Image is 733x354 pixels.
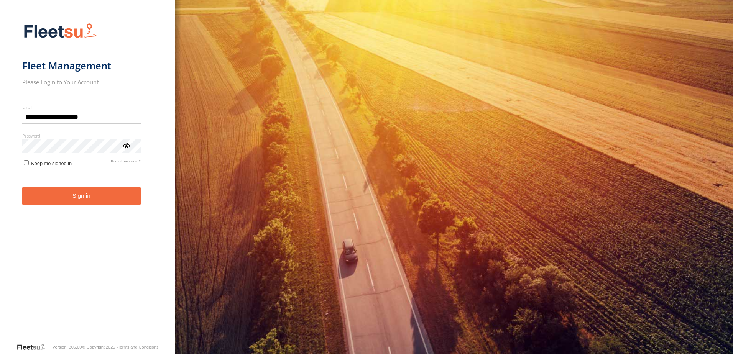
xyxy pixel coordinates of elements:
h2: Please Login to Your Account [22,78,141,86]
a: Terms and Conditions [118,345,158,349]
a: Visit our Website [16,343,52,351]
a: Forgot password? [111,159,141,166]
img: Fleetsu [22,21,99,41]
div: © Copyright 2025 - [82,345,159,349]
label: Email [22,104,141,110]
h1: Fleet Management [22,59,141,72]
input: Keep me signed in [24,160,29,165]
div: Version: 306.00 [53,345,82,349]
label: Password [22,133,141,139]
form: main [22,18,153,343]
span: Keep me signed in [31,161,72,166]
button: Sign in [22,187,141,205]
div: ViewPassword [122,141,130,149]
